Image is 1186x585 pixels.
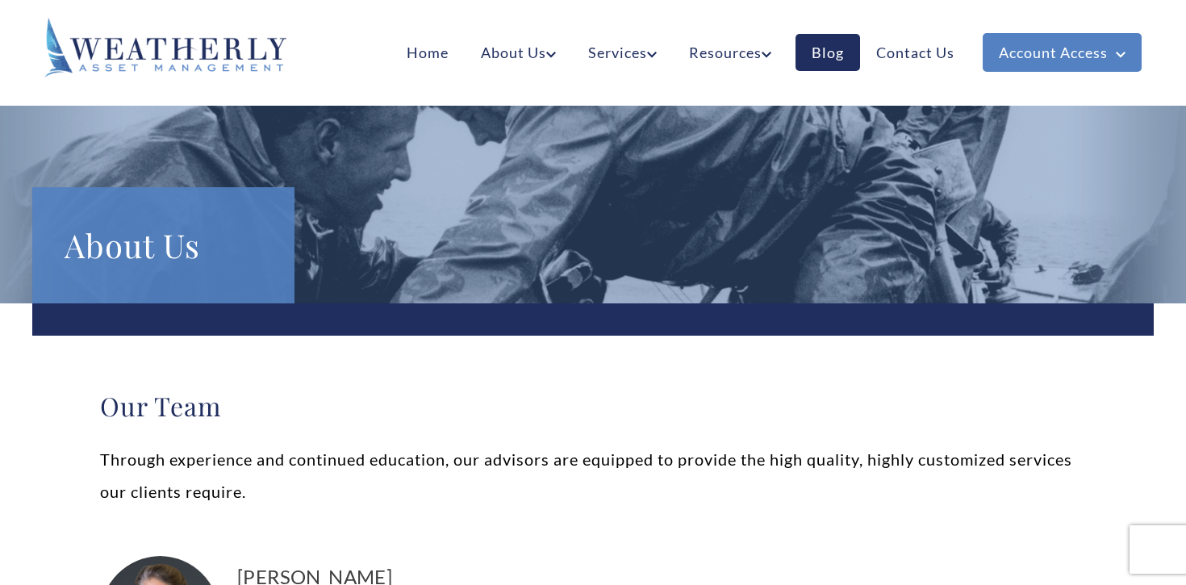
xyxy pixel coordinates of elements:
a: About Us [465,34,572,71]
img: Weatherly [44,18,286,77]
a: Blog [796,34,860,71]
h1: About Us [65,219,262,271]
a: Resources [673,34,787,71]
a: Contact Us [860,34,971,71]
h2: Our Team [100,390,1086,422]
a: Account Access [983,33,1142,72]
a: Home [390,34,465,71]
a: Services [572,34,673,71]
p: Through experience and continued education, our advisors are equipped to provide the high quality... [100,443,1086,508]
